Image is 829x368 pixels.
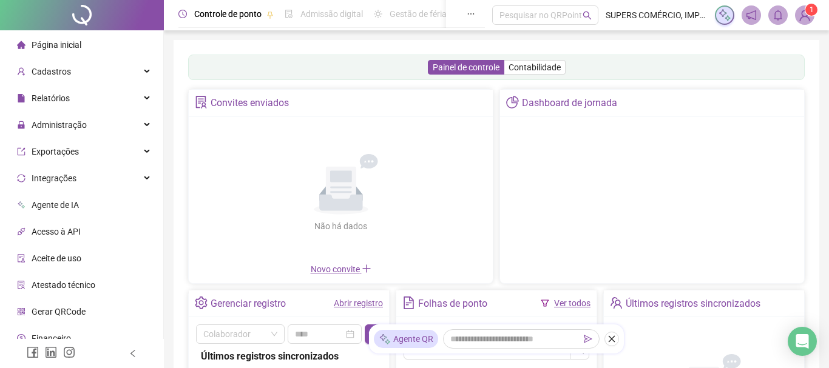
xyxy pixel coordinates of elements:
[285,219,397,233] div: Não há dados
[17,281,25,289] span: solution
[17,147,25,156] span: export
[810,5,814,14] span: 1
[32,173,76,183] span: Integrações
[32,280,95,290] span: Atestado técnico
[17,334,25,343] span: dollar
[32,40,81,50] span: Página inicial
[584,335,592,343] span: send
[390,9,451,19] span: Gestão de férias
[334,298,383,308] a: Abrir registro
[27,346,39,358] span: facebook
[554,298,590,308] a: Ver todos
[746,10,757,21] span: notification
[32,333,71,343] span: Financeiro
[311,264,371,274] span: Novo convite
[418,293,487,314] div: Folhas de ponto
[17,227,25,236] span: api
[266,11,274,18] span: pushpin
[178,10,187,18] span: clock-circle
[32,147,79,156] span: Exportações
[541,299,549,307] span: filter
[606,8,708,22] span: SUPERS COMÉRCIO, IMPORTAÇÃO E CONFECÇÃO LTDA
[17,67,25,76] span: user-add
[211,93,289,113] div: Convites enviados
[805,4,817,16] sup: Atualize o seu contato no menu Meus Dados
[285,10,293,18] span: file-done
[63,346,75,358] span: instagram
[211,293,286,314] div: Gerenciar registro
[374,330,438,348] div: Agente QR
[17,307,25,316] span: qrcode
[32,227,81,236] span: Acesso à API
[32,253,81,263] span: Aceite de uso
[506,96,519,109] span: pie-chart
[17,121,25,129] span: lock
[17,254,25,263] span: audit
[433,62,499,72] span: Painel de controle
[32,200,79,210] span: Agente de IA
[402,296,415,309] span: file-text
[129,349,137,358] span: left
[300,9,363,19] span: Admissão digital
[509,62,561,72] span: Contabilidade
[195,296,208,309] span: setting
[32,93,70,103] span: Relatórios
[796,6,814,24] img: 24300
[194,9,262,19] span: Controle de ponto
[467,10,475,18] span: ellipsis
[773,10,783,21] span: bell
[17,174,25,182] span: sync
[32,120,87,130] span: Administração
[32,67,71,76] span: Cadastros
[17,94,25,102] span: file
[362,264,371,273] span: plus
[718,8,731,22] img: sparkle-icon.fc2bf0ac1784a2077858766a79e2daf3.svg
[583,11,592,20] span: search
[368,329,378,339] span: search
[379,333,391,346] img: sparkle-icon.fc2bf0ac1784a2077858766a79e2daf3.svg
[607,335,616,343] span: close
[17,41,25,49] span: home
[374,10,382,18] span: sun
[201,349,377,364] div: Últimos registros sincronizados
[788,327,817,356] div: Open Intercom Messenger
[32,307,86,316] span: Gerar QRCode
[610,296,623,309] span: team
[195,96,208,109] span: solution
[522,93,617,113] div: Dashboard de jornada
[45,346,57,358] span: linkedin
[626,293,760,314] div: Últimos registros sincronizados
